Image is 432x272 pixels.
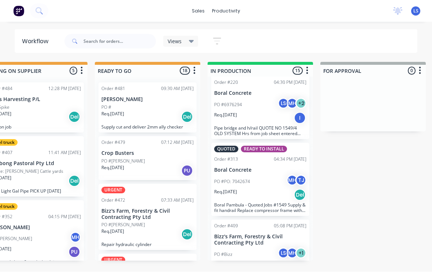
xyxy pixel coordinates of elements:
[68,246,80,258] div: PU
[101,257,125,264] div: URGENT
[214,126,306,137] p: Pipe bridge and h/rail QUOTE NO 1549/4 OLD SYSTEM Hrs from job sheet entered manually but not mat...
[168,37,182,45] span: Views
[101,86,125,92] div: Order #481
[48,214,81,220] div: 04:15 PM [DATE]
[101,150,194,157] p: Crop Busters
[101,165,124,171] p: Req. [DATE]
[13,5,24,16] img: Factory
[294,112,306,124] div: I
[214,202,306,213] p: Boral Pambula - Quoted Jobs #1549 Supply & fit handrail Replace compressor frame with hinged mesh...
[22,37,52,46] div: Workflow
[181,229,193,241] div: Del
[101,158,145,165] p: PO #[PERSON_NAME]
[214,112,237,119] p: Req. [DATE]
[295,98,306,109] div: + 2
[161,86,194,92] div: 09:30 AM [DATE]
[101,139,125,146] div: Order #479
[101,124,194,130] p: Supply cut and deliver 2mm ally checker
[70,232,81,243] div: MH
[295,175,306,186] div: TJ
[274,79,306,86] div: 04:30 PM [DATE]
[278,98,289,109] div: LS
[101,111,124,118] p: Req. [DATE]
[211,66,309,139] div: Order #22004:30 PM [DATE]Boral ConcretePO #6976294LSMH+2Req.[DATE]IPipe bridge and h/rail QUOTE N...
[211,143,309,216] div: QUOTEDREADY TO INSTALLOrder #31304:34 PM [DATE]Boral ConcretePO #PO: 7042674MHTJReq.[DATE]DelBora...
[294,189,306,201] div: Del
[68,175,80,187] div: Del
[101,187,125,194] div: URGENT
[214,167,306,174] p: Boral Concrete
[214,146,238,153] div: QUOTED
[214,90,306,97] p: Boral Concrete
[413,8,418,14] span: LS
[48,86,81,92] div: 12:28 PM [DATE]
[214,79,238,86] div: Order #220
[214,179,250,185] p: PO #PO: 7042674
[214,102,242,108] p: PO #6976294
[101,104,111,111] p: PO #
[98,83,197,133] div: Order #48109:30 AM [DATE][PERSON_NAME]PO #Req.[DATE]DelSupply cut and deliver 2mm ally checker
[241,146,287,153] div: READY TO INSTALL
[181,165,193,177] div: PU
[295,248,306,259] div: + 1
[274,223,306,230] div: 05:08 PM [DATE]
[98,137,197,180] div: Order #47907:12 AM [DATE]Crop BustersPO #[PERSON_NAME]Req.[DATE]PU
[287,98,298,109] div: MH
[287,248,298,259] div: MH
[101,242,194,247] p: Repair hydraulic cylinder
[181,111,193,123] div: Del
[101,208,194,221] p: Bizz's Farm, Forestry & Civil Contracting Pty Ltd
[101,97,194,103] p: [PERSON_NAME]
[161,197,194,204] div: 07:33 AM [DATE]
[208,5,244,16] div: productivity
[101,222,145,228] p: PO #[PERSON_NAME]
[214,234,306,246] p: Bizz's Farm, Forestry & Civil Contracting Pty Ltd
[214,189,237,195] p: Req. [DATE]
[68,111,80,123] div: Del
[83,34,156,49] input: Search for orders...
[214,251,232,258] p: PO #Bizz
[214,156,238,163] div: Order #313
[287,175,298,186] div: MH
[161,139,194,146] div: 07:12 AM [DATE]
[101,228,124,235] p: Req. [DATE]
[274,156,306,163] div: 04:34 PM [DATE]
[48,150,81,156] div: 11:41 AM [DATE]
[214,223,238,230] div: Order #409
[98,184,197,251] div: URGENTOrder #47207:33 AM [DATE]Bizz's Farm, Forestry & Civil Contracting Pty LtdPO #[PERSON_NAME]...
[278,248,289,259] div: LS
[188,5,208,16] div: sales
[101,197,125,204] div: Order #472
